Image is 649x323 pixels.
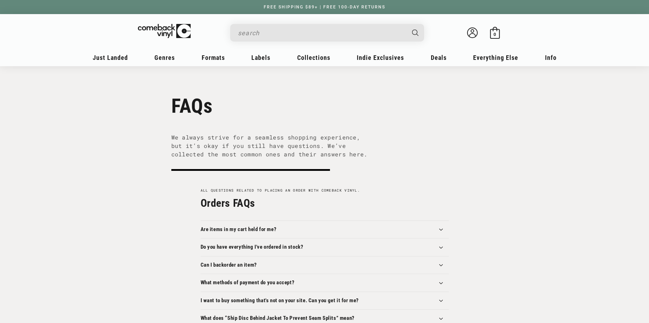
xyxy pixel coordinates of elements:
[473,54,518,61] span: Everything Else
[201,262,257,269] h3: Can I backorder an item?
[201,297,359,304] h3: I want to buy something that's not on your site. Can you get it for me?
[257,5,392,10] a: FREE SHIPPING $89+ | FREE 100-DAY RETURNS
[201,221,449,238] summary: Are items in my cart held for me?
[154,54,175,61] span: Genres
[202,54,225,61] span: Formats
[201,226,277,233] h3: Are items in my cart held for me?
[201,315,355,322] h3: What does “﻿﻿Ship Disc Behind Jacket To Prevent Seam Splits” mean?
[545,54,557,61] span: Info
[201,274,449,292] summary: What methods of payment do you accept?
[201,292,449,310] summary: I want to buy something that's not on your site. Can you get it for me?
[201,238,449,256] summary: Do you have everything I've ordered in stock?
[357,54,404,61] span: Indie Exclusives
[251,54,270,61] span: Labels
[201,244,304,251] h3: Do you have everything I've ordered in stock?
[431,54,447,61] span: Deals
[297,54,330,61] span: Collections
[201,279,295,286] h3: What methods of payment do you accept?
[406,24,425,42] button: Search
[201,256,449,274] summary: Can I backorder an item?
[201,196,449,210] h2: Orders FAQs
[171,133,374,159] blockquote: We always strive for a seamless shopping experience, but it’s okay if you still have questions. W...
[93,54,128,61] span: Just Landed
[201,188,449,193] p: All questions related to placing an order with Comeback Vinyl.
[230,24,424,42] div: Search
[238,26,405,40] input: search
[494,32,496,37] span: 0
[171,94,478,118] h1: FAQs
